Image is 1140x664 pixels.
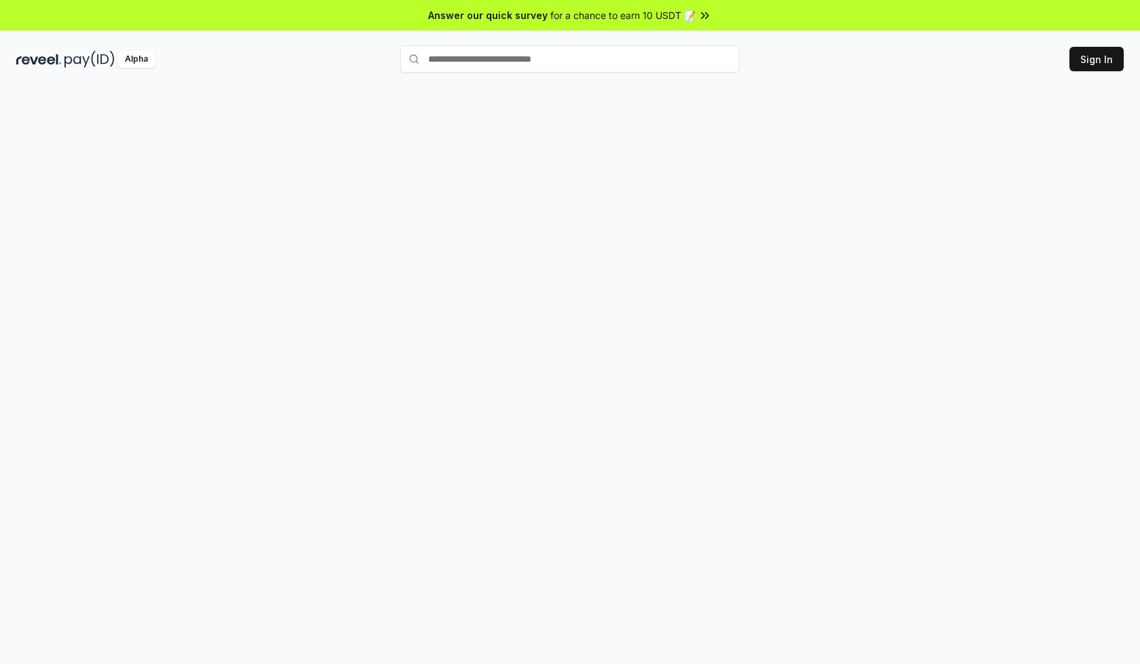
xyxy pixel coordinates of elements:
[16,51,62,68] img: reveel_dark
[428,8,548,22] span: Answer our quick survey
[117,51,155,68] div: Alpha
[64,51,115,68] img: pay_id
[550,8,696,22] span: for a chance to earn 10 USDT 📝
[1069,47,1124,71] button: Sign In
